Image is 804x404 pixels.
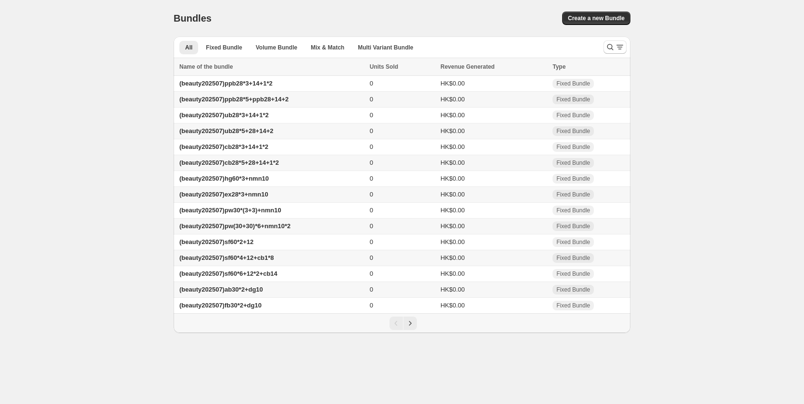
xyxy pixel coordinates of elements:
[440,191,465,198] span: HK$0.00
[440,175,465,182] span: HK$0.00
[179,286,263,293] span: (beauty202507)ab30*2+dg10
[568,14,625,22] span: Create a new Bundle
[370,286,373,293] span: 0
[556,302,590,309] span: Fixed Bundle
[370,96,373,103] span: 0
[179,159,279,166] span: (beauty202507)cb28*5+28+14+1*2
[179,254,274,261] span: (beauty202507)sf60*4+12+cb1*8
[358,44,413,51] span: Multi Variant Bundle
[179,302,262,309] span: (beauty202507)fb30*2+dg10
[440,127,465,135] span: HK$0.00
[179,111,269,119] span: (beauty202507)ub28*3+14+1*2
[206,44,242,51] span: Fixed Bundle
[440,143,465,150] span: HK$0.00
[179,127,274,135] span: (beauty202507)ub28*5+28+14+2
[179,222,290,230] span: (beauty202507)pw(30+30)*6+nmn10*2
[370,222,373,230] span: 0
[440,238,465,245] span: HK$0.00
[440,159,465,166] span: HK$0.00
[556,270,590,278] span: Fixed Bundle
[556,222,590,230] span: Fixed Bundle
[440,207,465,214] span: HK$0.00
[370,270,373,277] span: 0
[556,207,590,214] span: Fixed Bundle
[556,80,590,87] span: Fixed Bundle
[440,254,465,261] span: HK$0.00
[311,44,344,51] span: Mix & Match
[440,270,465,277] span: HK$0.00
[562,12,630,25] button: Create a new Bundle
[370,62,398,72] span: Units Sold
[174,12,212,24] h1: Bundles
[370,302,373,309] span: 0
[440,96,465,103] span: HK$0.00
[440,80,465,87] span: HK$0.00
[179,238,253,245] span: (beauty202507)sf60*2+12
[556,238,590,246] span: Fixed Bundle
[370,175,373,182] span: 0
[556,254,590,262] span: Fixed Bundle
[185,44,192,51] span: All
[179,270,277,277] span: (beauty202507)sf60*6+12*2+cb14
[603,40,627,54] button: Search and filter results
[179,80,273,87] span: (beauty202507)ppb28*3+14+1*2
[179,191,268,198] span: (beauty202507)ex28*3+nmn10
[556,111,590,119] span: Fixed Bundle
[370,238,373,245] span: 0
[440,62,495,72] span: Revenue Generated
[440,62,504,72] button: Revenue Generated
[370,254,373,261] span: 0
[556,175,590,183] span: Fixed Bundle
[553,62,625,72] div: Type
[370,80,373,87] span: 0
[370,62,408,72] button: Units Sold
[556,286,590,294] span: Fixed Bundle
[179,207,281,214] span: (beauty202507)pw30*(3+3)+nmn10
[179,143,268,150] span: (beauty202507)cb28*3+14+1*2
[556,96,590,103] span: Fixed Bundle
[174,313,630,333] nav: Pagination
[179,96,289,103] span: (beauty202507)ppb28*5+ppb28+14+2
[370,143,373,150] span: 0
[556,127,590,135] span: Fixed Bundle
[370,159,373,166] span: 0
[440,222,465,230] span: HK$0.00
[370,191,373,198] span: 0
[179,175,269,182] span: (beauty202507)hg60*3+nmn10
[556,159,590,167] span: Fixed Bundle
[179,62,364,72] div: Name of the bundle
[440,302,465,309] span: HK$0.00
[440,286,465,293] span: HK$0.00
[440,111,465,119] span: HK$0.00
[556,143,590,151] span: Fixed Bundle
[556,191,590,198] span: Fixed Bundle
[370,207,373,214] span: 0
[256,44,297,51] span: Volume Bundle
[370,127,373,135] span: 0
[370,111,373,119] span: 0
[403,317,417,330] button: Next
